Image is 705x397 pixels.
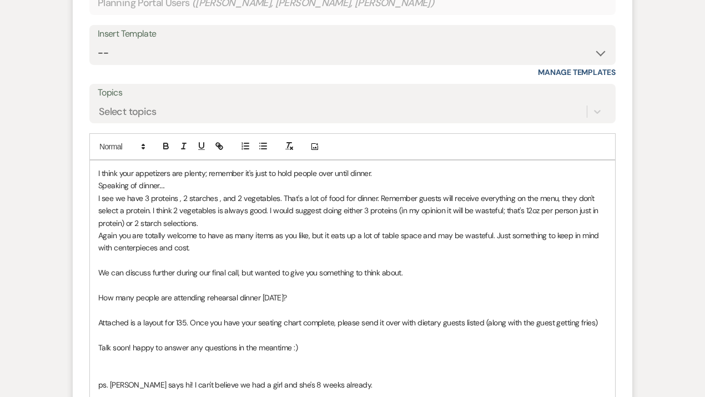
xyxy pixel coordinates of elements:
a: Manage Templates [538,67,616,77]
p: I think your appetizers are plenty; remember it's just to hold people over until dinner. [98,167,607,179]
p: Talk soon! happy to answer any questions in the meantime :) [98,341,607,354]
label: Topics [98,85,607,101]
p: Speaking of dinner.... [98,179,607,192]
p: Attached is a layout for 135. Once you have your seating chart complete, please send it over with... [98,316,607,329]
p: We can discuss further during our final call, but wanted to give you something to think about. [98,267,607,279]
div: Insert Template [98,26,607,42]
p: How many people are attending rehearsal dinner [DATE]? [98,292,607,304]
p: Again you are totally welcome to have as many items as you like, but it eats up a lot of table sp... [98,229,607,254]
p: ps. [PERSON_NAME] says hi! I can't believe we had a girl and she's 8 weeks already. [98,379,607,391]
div: Select topics [99,104,157,119]
p: I see we have 3 proteins , 2 starches , and 2 vegetables. That's a lot of food for dinner. Rememb... [98,192,607,229]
